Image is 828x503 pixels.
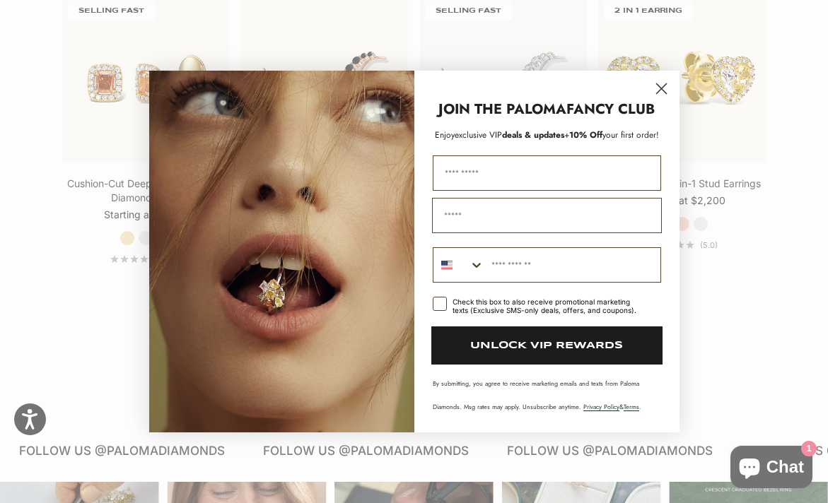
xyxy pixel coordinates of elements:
span: & . [583,402,641,411]
span: Enjoy [435,129,455,141]
input: First Name [433,155,661,191]
strong: JOIN THE PALOMA [438,99,566,119]
button: Search Countries [433,248,484,282]
span: exclusive VIP [455,129,502,141]
a: Privacy Policy [583,402,619,411]
button: UNLOCK VIP REWARDS [431,326,663,365]
span: deals & updates [455,129,564,141]
img: Loading... [149,71,414,432]
a: Terms [624,402,639,411]
input: Phone Number [484,248,660,282]
strong: FANCY CLUB [566,99,655,119]
p: By submitting, you agree to receive marketing emails and texts from Paloma Diamonds. Msg rates ma... [433,379,661,411]
div: Check this box to also receive promotional marketing texts (Exclusive SMS-only deals, offers, and... [453,297,644,314]
input: Email [432,198,662,233]
span: + your first order! [564,129,659,141]
img: United States [441,259,453,271]
button: Close dialog [649,76,674,101]
span: 10% Off [569,129,602,141]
